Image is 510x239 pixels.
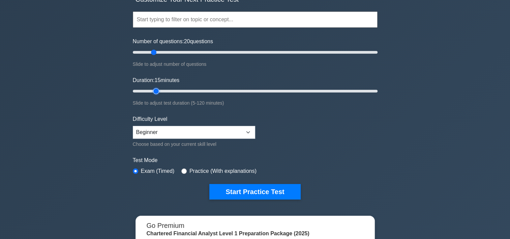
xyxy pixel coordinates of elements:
[133,115,168,123] label: Difficulty Level
[133,37,213,46] label: Number of questions: questions
[133,140,255,148] div: Choose based on your current skill level
[133,99,378,107] div: Slide to adjust test duration (5-120 minutes)
[133,156,378,164] label: Test Mode
[209,184,300,200] button: Start Practice Test
[133,76,180,84] label: Duration: minutes
[133,60,378,68] div: Slide to adjust number of questions
[184,38,190,44] span: 20
[154,77,160,83] span: 15
[133,11,378,28] input: Start typing to filter on topic or concept...
[141,167,175,175] label: Exam (Timed)
[189,167,257,175] label: Practice (With explanations)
